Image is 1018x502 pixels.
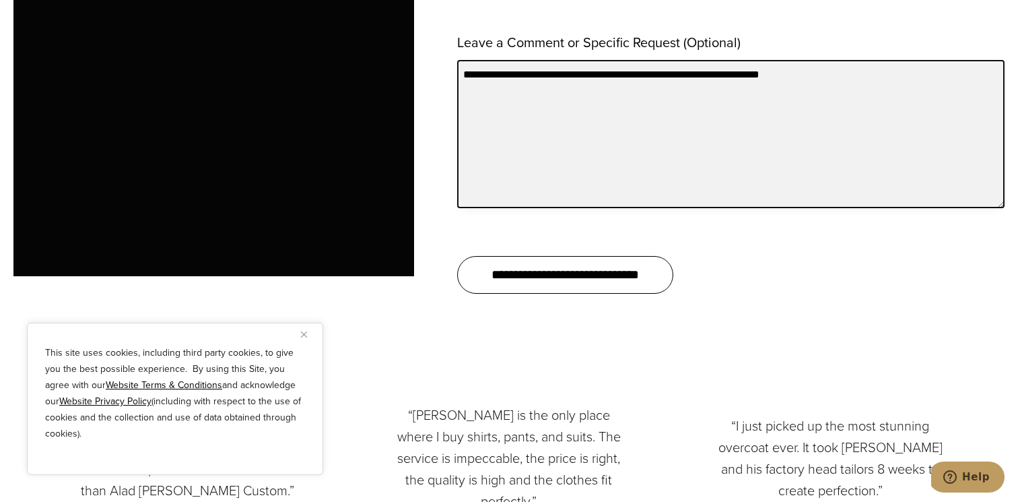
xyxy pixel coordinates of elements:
[457,30,741,55] label: Leave a Comment or Specific Request (Optional)
[301,332,307,338] img: Close
[59,394,151,408] a: Website Privacy Policy
[301,326,317,342] button: Close
[931,462,1005,495] iframe: Opens a widget where you can chat to one of our agents
[106,378,222,392] a: Website Terms & Conditions
[45,345,305,442] p: This site uses cookies, including third party cookies, to give you the best possible experience. ...
[712,415,948,501] p: “I just picked up the most stunning overcoat ever. It took [PERSON_NAME] and his factory head tai...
